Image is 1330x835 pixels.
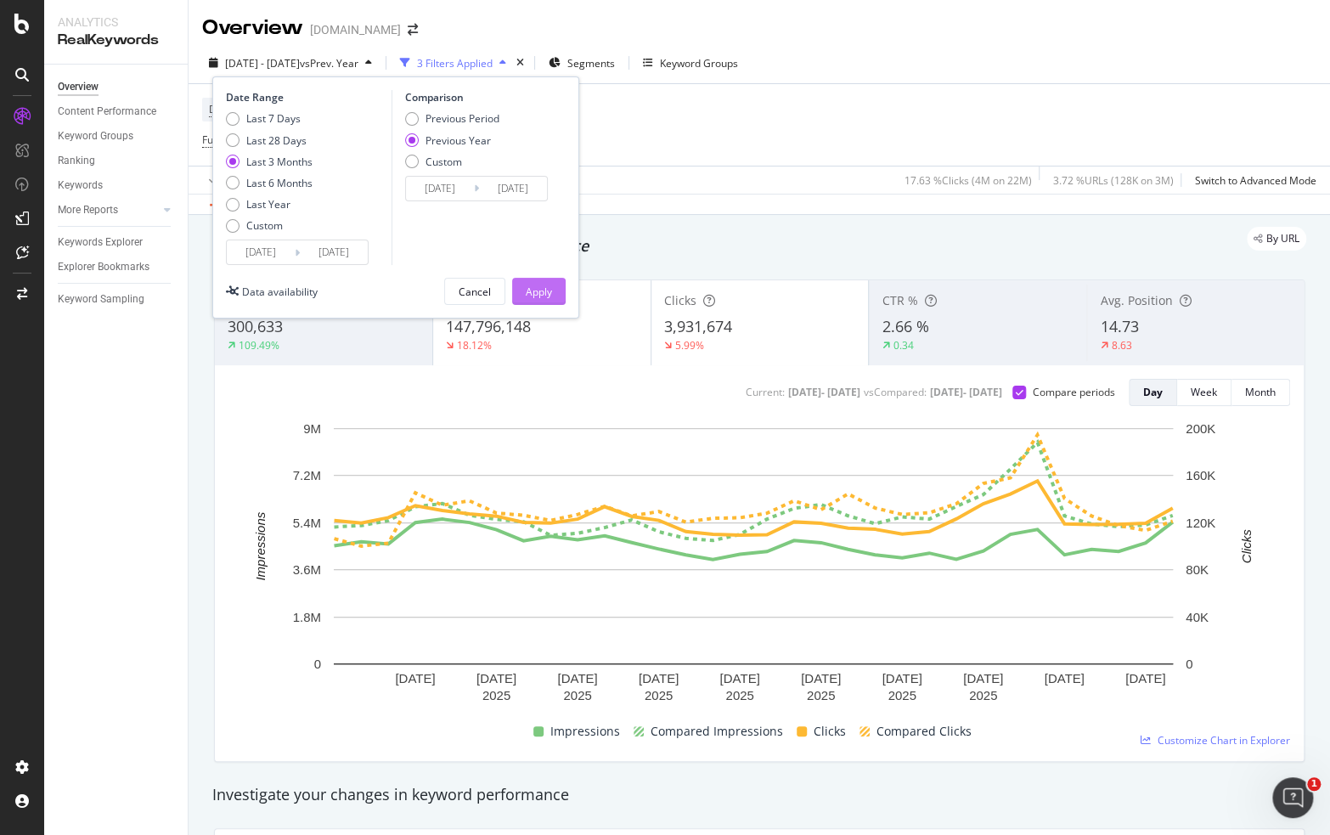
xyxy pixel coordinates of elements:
[512,278,566,305] button: Apply
[405,155,499,169] div: Custom
[417,56,493,71] div: 3 Filters Applied
[58,234,176,251] a: Keywords Explorer
[293,562,321,577] text: 3.6M
[1231,379,1290,406] button: Month
[459,285,491,299] div: Cancel
[1033,385,1115,399] div: Compare periods
[1125,671,1165,685] text: [DATE]
[58,152,95,170] div: Ranking
[395,671,435,685] text: [DATE]
[58,201,118,219] div: More Reports
[864,385,927,399] div: vs Compared :
[58,103,176,121] a: Content Performance
[1307,777,1321,791] span: 1
[1186,657,1192,671] text: 0
[476,671,516,685] text: [DATE]
[58,291,144,308] div: Keyword Sampling
[444,278,505,305] button: Cancel
[801,671,841,685] text: [DATE]
[246,133,307,148] div: Last 28 Days
[228,316,283,336] span: 300,633
[482,688,510,702] text: 2025
[226,218,313,233] div: Custom
[1141,733,1290,748] a: Customize Chart in Explorer
[550,721,620,742] span: Impressions
[58,201,159,219] a: More Reports
[1266,234,1299,244] span: By URL
[58,177,176,195] a: Keywords
[58,291,176,308] a: Keyword Sampling
[905,173,1032,188] div: 17.63 % Clicks ( 4M on 22M )
[542,49,622,76] button: Segments
[1186,421,1215,436] text: 200K
[58,127,176,145] a: Keyword Groups
[246,197,290,212] div: Last Year
[425,111,499,126] div: Previous Period
[225,56,300,71] span: [DATE] - [DATE]
[393,49,513,76] button: 3 Filters Applied
[893,338,913,353] div: 0.34
[300,56,358,71] span: vs Prev. Year
[1143,385,1163,399] div: Day
[303,421,321,436] text: 9M
[963,671,1003,685] text: [DATE]
[675,338,704,353] div: 5.99%
[405,111,499,126] div: Previous Period
[425,155,462,169] div: Custom
[1186,562,1209,577] text: 80K
[1129,379,1177,406] button: Day
[1177,379,1231,406] button: Week
[405,90,553,104] div: Comparison
[58,31,174,50] div: RealKeywords
[1247,227,1306,251] div: legacy label
[212,784,1306,806] div: Investigate your changes in keyword performance
[1272,777,1313,818] iframe: Intercom live chat
[1100,292,1172,308] span: Avg. Position
[664,316,732,336] span: 3,931,674
[746,385,785,399] div: Current:
[226,155,313,169] div: Last 3 Months
[888,688,916,702] text: 2025
[202,14,303,42] div: Overview
[58,234,143,251] div: Keywords Explorer
[310,21,401,38] div: [DOMAIN_NAME]
[1045,671,1085,685] text: [DATE]
[1239,528,1254,562] text: Clicks
[664,292,696,308] span: Clicks
[226,111,313,126] div: Last 7 Days
[526,285,552,299] div: Apply
[425,133,491,148] div: Previous Year
[202,133,240,147] span: Full URL
[227,240,295,264] input: Start Date
[226,176,313,190] div: Last 6 Months
[814,721,846,742] span: Clicks
[202,49,379,76] button: [DATE] - [DATE]vsPrev. Year
[1053,173,1174,188] div: 3.72 % URLs ( 128K on 3M )
[246,111,301,126] div: Last 7 Days
[226,197,313,212] div: Last Year
[788,385,860,399] div: [DATE] - [DATE]
[246,218,283,233] div: Custom
[807,688,835,702] text: 2025
[563,688,591,702] text: 2025
[293,516,321,530] text: 5.4M
[513,54,527,71] div: times
[1195,173,1316,188] div: Switch to Advanced Mode
[228,420,1277,715] svg: A chart.
[58,127,133,145] div: Keyword Groups
[446,316,531,336] span: 147,796,148
[58,14,174,31] div: Analytics
[58,258,176,276] a: Explorer Bookmarks
[209,102,241,116] span: Device
[639,671,679,685] text: [DATE]
[242,285,318,299] div: Data availability
[314,657,321,671] text: 0
[293,468,321,482] text: 7.2M
[636,49,745,76] button: Keyword Groups
[557,671,597,685] text: [DATE]
[1186,468,1215,482] text: 160K
[457,338,492,353] div: 18.12%
[58,103,156,121] div: Content Performance
[246,176,313,190] div: Last 6 Months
